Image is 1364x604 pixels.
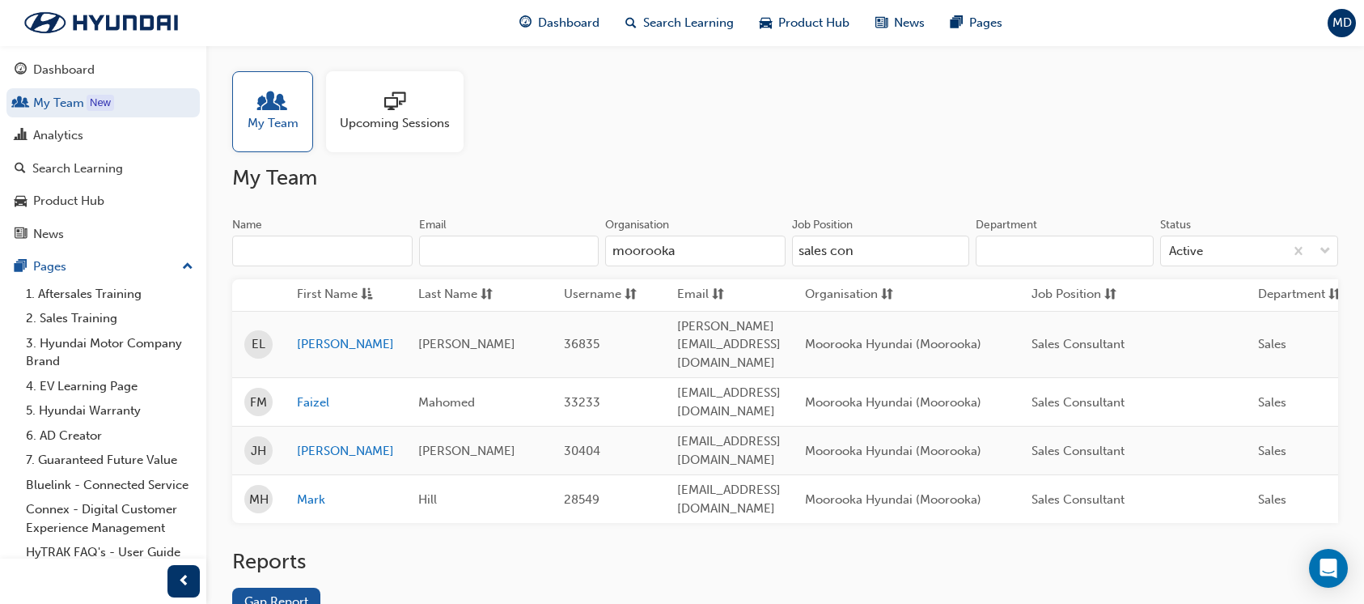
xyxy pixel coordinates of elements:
span: Job Position [1031,285,1101,305]
span: Mahomed [418,395,475,410]
a: News [6,219,200,249]
span: Pages [969,14,1002,32]
span: 33233 [564,395,600,410]
span: Moorooka Hyundai (Moorooka) [805,395,981,410]
span: Username [564,285,621,305]
span: [PERSON_NAME] [418,444,515,458]
span: sessionType_ONLINE_URL-icon [384,91,405,114]
a: news-iconNews [862,6,938,40]
div: Job Position [792,217,853,233]
span: pages-icon [15,260,27,274]
a: Upcoming Sessions [326,71,477,152]
a: Connex - Digital Customer Experience Management [19,497,200,540]
div: Product Hub [33,192,104,211]
button: MD [1328,9,1356,37]
span: Sales [1258,444,1286,458]
a: HyTRAK FAQ's - User Guide [19,540,200,565]
span: [EMAIL_ADDRESS][DOMAIN_NAME] [677,434,781,467]
a: My Team [232,71,326,152]
button: Emailsorting-icon [677,285,766,305]
span: search-icon [15,162,26,177]
span: up-icon [182,257,193,278]
input: Department [976,236,1154,266]
a: [PERSON_NAME] [297,442,394,461]
input: Organisation [605,236,786,266]
span: Sales [1258,337,1286,351]
span: prev-icon [178,572,190,592]
span: MD [1332,14,1352,32]
span: Email [677,285,709,305]
span: [EMAIL_ADDRESS][DOMAIN_NAME] [677,483,781,516]
span: My Team [248,114,299,133]
span: people-icon [262,91,283,114]
a: 4. EV Learning Page [19,374,200,399]
div: Name [232,217,262,233]
a: Faizel [297,393,394,412]
h2: My Team [232,165,1338,191]
input: Job Position [792,236,970,266]
a: 2. Sales Training [19,306,200,331]
span: EL [252,335,265,354]
button: Last Namesorting-icon [418,285,507,305]
span: Sales Consultant [1031,395,1125,410]
button: Departmentsorting-icon [1258,285,1347,305]
a: [PERSON_NAME] [297,335,394,354]
a: Bluelink - Connected Service [19,473,200,498]
span: First Name [297,285,358,305]
span: Moorooka Hyundai (Moorooka) [805,492,981,507]
span: guage-icon [519,13,532,33]
div: Status [1160,217,1191,233]
span: Department [1258,285,1325,305]
span: 36835 [564,337,599,351]
div: Tooltip anchor [87,95,114,111]
span: Product Hub [778,14,849,32]
button: First Nameasc-icon [297,285,386,305]
img: Trak [8,6,194,40]
div: Search Learning [32,160,123,178]
div: Department [976,217,1037,233]
span: Moorooka Hyundai (Moorooka) [805,444,981,458]
span: Sales Consultant [1031,444,1125,458]
span: asc-icon [361,285,373,305]
span: Sales Consultant [1031,337,1125,351]
a: Dashboard [6,55,200,85]
div: Active [1169,242,1203,261]
a: pages-iconPages [938,6,1015,40]
span: 30404 [564,444,600,458]
div: Pages [33,257,66,276]
span: MH [249,491,269,509]
span: Sales Consultant [1031,492,1125,507]
a: My Team [6,88,200,118]
button: Job Positionsorting-icon [1031,285,1120,305]
span: pages-icon [951,13,963,33]
span: Upcoming Sessions [340,114,450,133]
span: sorting-icon [481,285,493,305]
a: Product Hub [6,186,200,216]
a: Analytics [6,121,200,151]
span: Dashboard [538,14,599,32]
span: news-icon [875,13,887,33]
span: [EMAIL_ADDRESS][DOMAIN_NAME] [677,385,781,419]
span: sorting-icon [625,285,637,305]
span: down-icon [1320,241,1331,262]
h2: Reports [232,549,1338,575]
span: [PERSON_NAME] [418,337,515,351]
a: guage-iconDashboard [506,6,612,40]
div: Dashboard [33,61,95,79]
button: Usernamesorting-icon [564,285,653,305]
span: Hill [418,492,437,507]
div: Analytics [33,126,83,145]
span: sorting-icon [881,285,893,305]
span: Search Learning [643,14,734,32]
a: car-iconProduct Hub [747,6,862,40]
button: Pages [6,252,200,282]
button: Organisationsorting-icon [805,285,894,305]
span: Last Name [418,285,477,305]
a: 7. Guaranteed Future Value [19,448,200,473]
a: Mark [297,491,394,509]
button: DashboardMy TeamAnalyticsSearch LearningProduct HubNews [6,52,200,252]
a: search-iconSearch Learning [612,6,747,40]
span: [PERSON_NAME][EMAIL_ADDRESS][DOMAIN_NAME] [677,319,781,370]
div: Email [419,217,447,233]
span: sorting-icon [712,285,724,305]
